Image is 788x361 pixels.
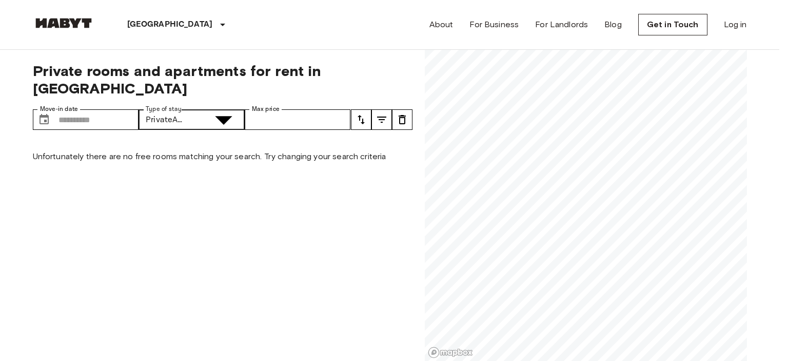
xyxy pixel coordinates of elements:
[604,18,622,31] a: Blog
[429,18,454,31] a: About
[146,105,182,113] label: Type of stay
[33,18,94,28] img: Habyt
[428,347,473,358] a: Mapbox logo
[40,105,78,113] label: Move-in date
[535,18,588,31] a: For Landlords
[252,105,280,113] label: Max price
[469,18,519,31] a: For Business
[351,109,371,130] button: tune
[638,14,707,35] a: Get in Touch
[33,62,412,97] span: Private rooms and apartments for rent in [GEOGRAPHIC_DATA]
[724,18,747,31] a: Log in
[127,18,213,31] p: [GEOGRAPHIC_DATA]
[34,109,54,130] button: Choose date
[371,109,392,130] button: tune
[139,109,203,130] div: PrivateApartment
[33,150,412,163] p: Unfortunately there are no free rooms matching your search. Try changing your search criteria
[392,109,412,130] button: tune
